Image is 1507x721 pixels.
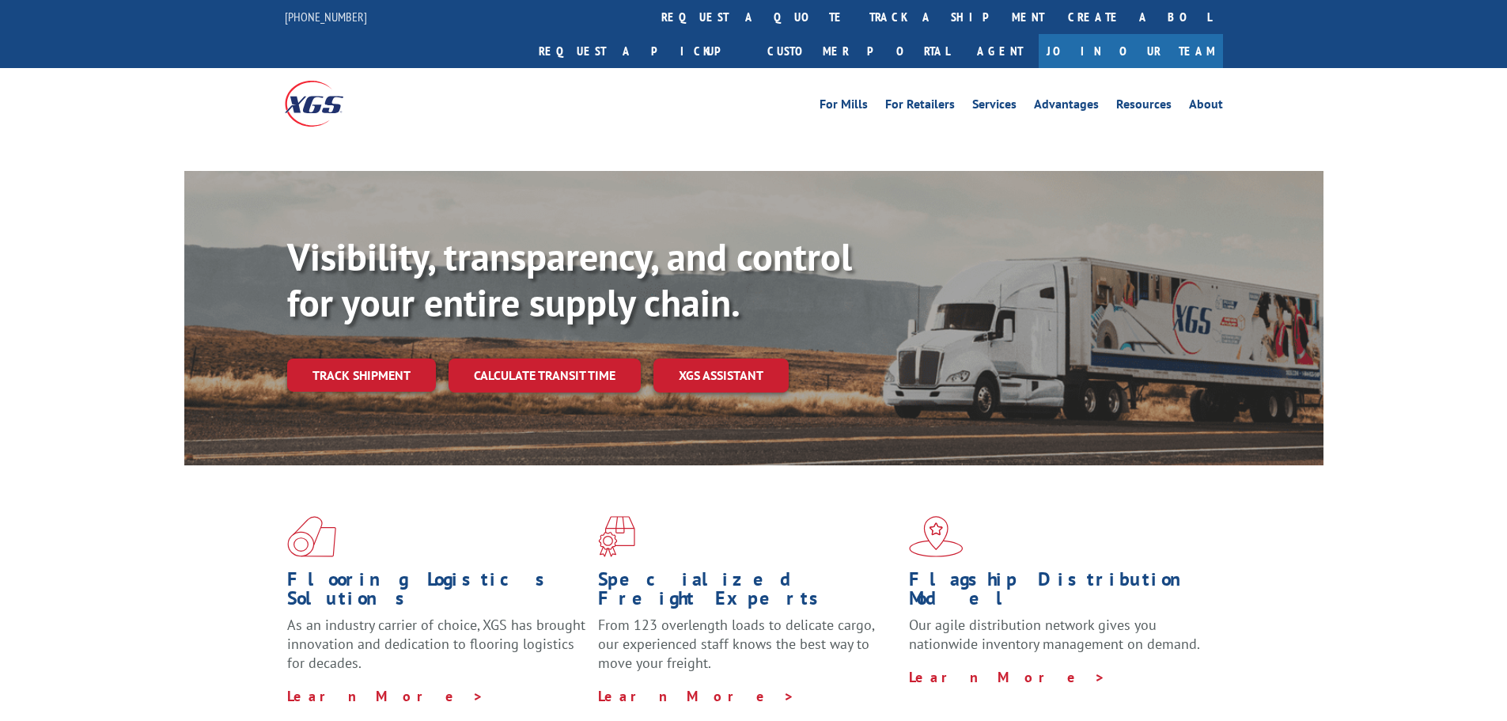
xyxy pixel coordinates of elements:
[598,687,795,705] a: Learn More >
[287,359,436,392] a: Track shipment
[972,98,1017,116] a: Services
[449,359,641,393] a: Calculate transit time
[909,616,1200,653] span: Our agile distribution network gives you nationwide inventory management on demand.
[285,9,367,25] a: [PHONE_NUMBER]
[755,34,961,68] a: Customer Portal
[287,570,586,616] h1: Flooring Logistics Solutions
[909,668,1106,686] a: Learn More >
[287,687,484,705] a: Learn More >
[820,98,868,116] a: For Mills
[598,570,897,616] h1: Specialized Freight Experts
[527,34,755,68] a: Request a pickup
[287,616,585,672] span: As an industry carrier of choice, XGS has brought innovation and dedication to flooring logistics...
[1116,98,1172,116] a: Resources
[598,516,635,557] img: xgs-icon-focused-on-flooring-red
[287,232,852,327] b: Visibility, transparency, and control for your entire supply chain.
[653,359,789,393] a: XGS ASSISTANT
[1034,98,1099,116] a: Advantages
[961,34,1039,68] a: Agent
[909,570,1208,616] h1: Flagship Distribution Model
[287,516,336,557] img: xgs-icon-total-supply-chain-intelligence-red
[1039,34,1223,68] a: Join Our Team
[909,516,964,557] img: xgs-icon-flagship-distribution-model-red
[885,98,955,116] a: For Retailers
[598,616,897,686] p: From 123 overlength loads to delicate cargo, our experienced staff knows the best way to move you...
[1189,98,1223,116] a: About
